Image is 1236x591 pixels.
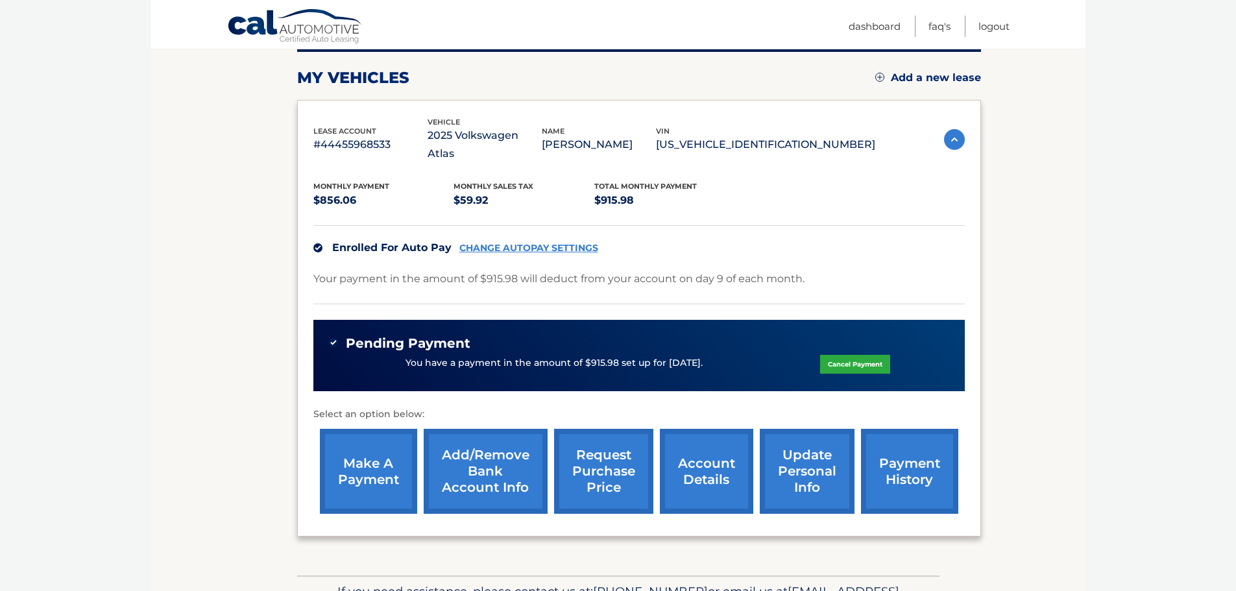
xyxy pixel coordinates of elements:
p: $856.06 [313,191,454,210]
a: Cal Automotive [227,8,363,46]
img: check.svg [313,243,322,252]
a: FAQ's [928,16,951,37]
span: Pending Payment [346,335,470,352]
a: Cancel Payment [820,355,890,374]
span: name [542,127,564,136]
a: Dashboard [849,16,901,37]
a: Add/Remove bank account info [424,429,548,514]
p: 2025 Volkswagen Atlas [428,127,542,163]
p: Your payment in the amount of $915.98 will deduct from your account on day 9 of each month. [313,270,805,288]
a: Logout [978,16,1010,37]
img: add.svg [875,73,884,82]
a: make a payment [320,429,417,514]
a: payment history [861,429,958,514]
a: account details [660,429,753,514]
a: Add a new lease [875,71,981,84]
a: CHANGE AUTOPAY SETTINGS [459,243,598,254]
span: Total Monthly Payment [594,182,697,191]
h2: my vehicles [297,68,409,88]
span: vehicle [428,117,460,127]
span: vin [656,127,670,136]
img: accordion-active.svg [944,129,965,150]
p: You have a payment in the amount of $915.98 set up for [DATE]. [406,356,703,370]
span: Enrolled For Auto Pay [332,241,452,254]
span: Monthly Payment [313,182,389,191]
a: request purchase price [554,429,653,514]
p: #44455968533 [313,136,428,154]
p: Select an option below: [313,407,965,422]
p: [US_VEHICLE_IDENTIFICATION_NUMBER] [656,136,875,154]
span: Monthly sales Tax [454,182,533,191]
a: update personal info [760,429,854,514]
p: [PERSON_NAME] [542,136,656,154]
p: $59.92 [454,191,594,210]
span: lease account [313,127,376,136]
img: check-green.svg [329,338,338,347]
p: $915.98 [594,191,735,210]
